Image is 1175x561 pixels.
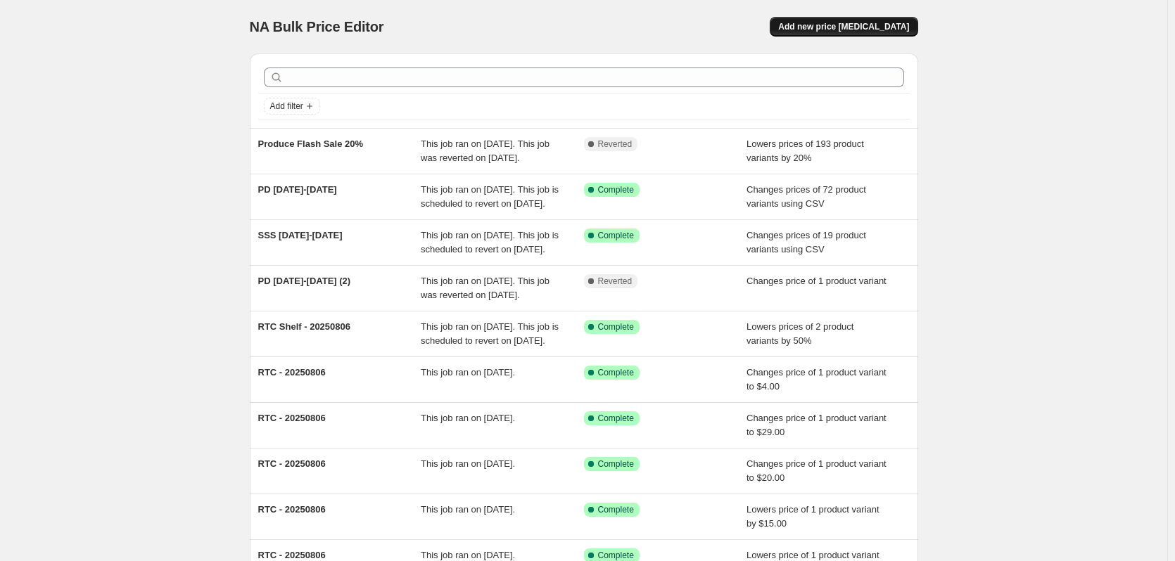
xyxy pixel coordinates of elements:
[747,504,879,529] span: Lowers price of 1 product variant by $15.00
[421,230,559,254] span: This job ran on [DATE]. This job is scheduled to revert on [DATE].
[747,413,887,437] span: Changes price of 1 product variant to $29.00
[258,230,343,240] span: SSS [DATE]-[DATE]
[747,138,864,163] span: Lowers prices of 193 product variants by 20%
[421,367,515,378] span: This job ran on [DATE].
[598,321,634,333] span: Complete
[421,321,559,346] span: This job ran on [DATE]. This job is scheduled to revert on [DATE].
[598,367,634,378] span: Complete
[258,504,326,515] span: RTC - 20250806
[747,184,866,209] span: Changes prices of 72 product variants using CSV
[747,230,866,254] span: Changes prices of 19 product variants using CSV
[258,550,326,560] span: RTC - 20250806
[258,321,351,332] span: RTC Shelf - 20250806
[747,276,887,286] span: Changes price of 1 product variant
[258,184,337,195] span: PD [DATE]-[DATE]
[258,458,326,469] span: RTC - 20250806
[421,550,515,560] span: This job ran on [DATE].
[421,138,550,163] span: This job ran on [DATE]. This job was reverted on [DATE].
[598,504,634,515] span: Complete
[598,276,633,287] span: Reverted
[598,138,633,150] span: Reverted
[421,458,515,469] span: This job ran on [DATE].
[598,413,634,424] span: Complete
[258,276,351,286] span: PD [DATE]-[DATE] (2)
[258,138,364,149] span: Produce Flash Sale 20%
[778,21,909,32] span: Add new price [MEDICAL_DATA]
[270,101,303,112] span: Add filter
[770,17,917,37] button: Add new price [MEDICAL_DATA]
[598,458,634,470] span: Complete
[598,184,634,195] span: Complete
[258,367,326,378] span: RTC - 20250806
[264,98,320,115] button: Add filter
[747,367,887,392] span: Changes price of 1 product variant to $4.00
[421,184,559,209] span: This job ran on [DATE]. This job is scheduled to revert on [DATE].
[747,458,887,483] span: Changes price of 1 product variant to $20.00
[421,413,515,423] span: This job ran on [DATE].
[747,321,853,346] span: Lowers prices of 2 product variants by 50%
[598,230,634,241] span: Complete
[598,550,634,561] span: Complete
[250,19,384,34] span: NA Bulk Price Editor
[258,413,326,423] span: RTC - 20250806
[421,504,515,515] span: This job ran on [DATE].
[421,276,550,300] span: This job ran on [DATE]. This job was reverted on [DATE].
